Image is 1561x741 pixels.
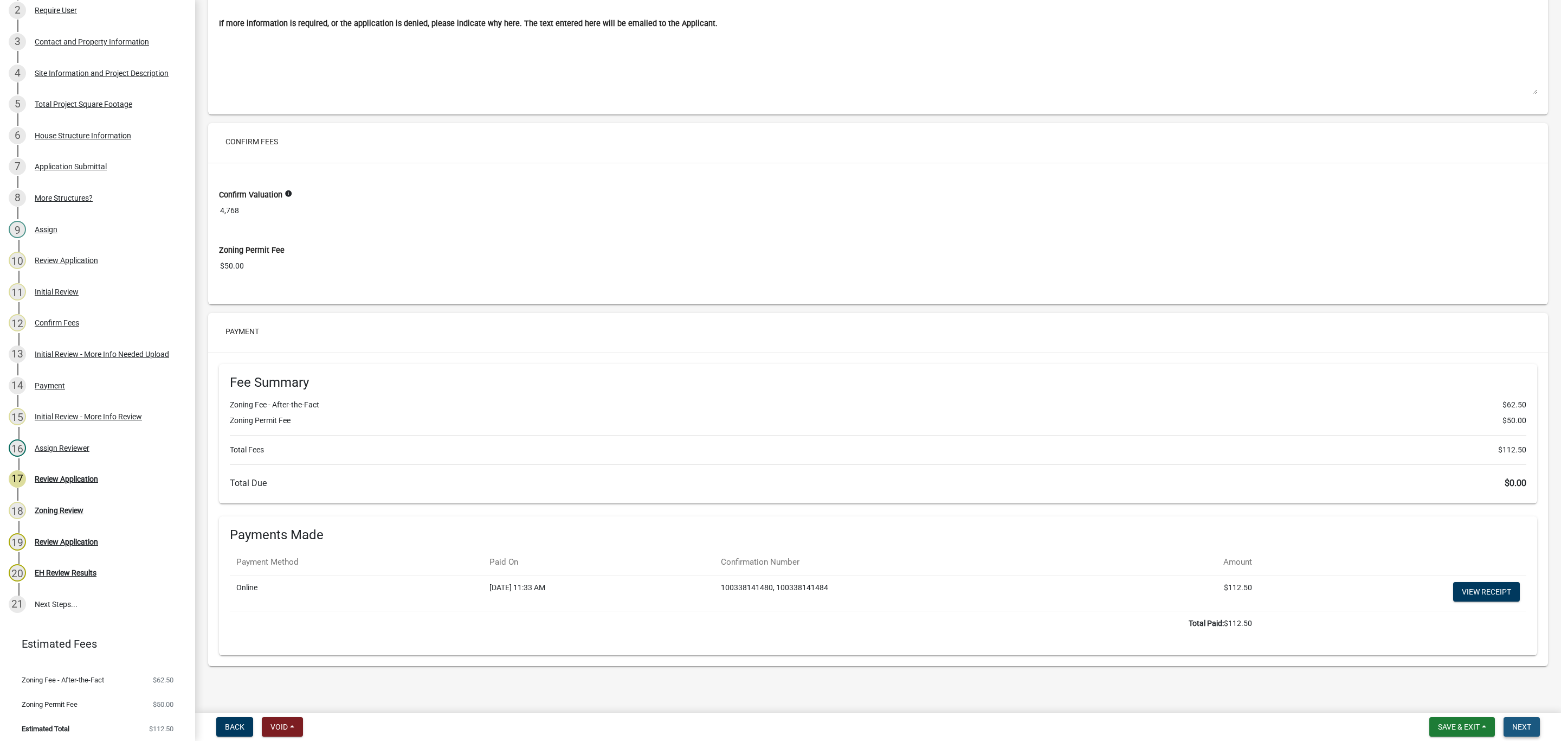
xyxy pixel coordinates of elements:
span: $62.50 [153,676,173,683]
h6: Total Due [230,478,1526,488]
div: 21 [9,596,26,613]
span: Back [225,723,244,731]
div: Review Application [35,257,98,264]
div: 14 [9,377,26,394]
span: $50.00 [153,701,173,708]
div: 2 [9,2,26,19]
div: 18 [9,502,26,519]
div: 19 [9,533,26,551]
li: Zoning Fee - After-the-Fact [230,399,1526,411]
div: Site Information and Project Description [35,69,169,77]
span: Estimated Total [22,725,69,732]
div: Initial Review - More Info Needed Upload [35,350,169,358]
span: $62.50 [1502,399,1526,411]
div: 6 [9,127,26,144]
div: Contact and Property Information [35,38,149,46]
div: 12 [9,314,26,331]
th: Confirmation Number [714,550,1119,575]
div: Confirm Fees [35,319,79,327]
th: Paid On [483,550,714,575]
td: 100338141480, 100338141484 [714,575,1119,611]
button: Confirm Fees [217,132,287,151]
span: $0.00 [1505,478,1526,488]
div: 5 [9,95,26,113]
div: Total Project Square Footage [35,100,132,108]
label: Confirm Valuation [219,191,282,199]
div: 11 [9,283,26,301]
a: Estimated Fees [9,633,178,655]
div: 13 [9,346,26,363]
h6: Payments Made [230,527,1526,543]
div: 20 [9,564,26,582]
label: Zoning Permit Fee [219,247,285,254]
div: Initial Review - More Info Review [35,413,142,420]
th: Payment Method [230,550,483,575]
div: Require User [35,7,77,14]
b: Total Paid: [1189,619,1224,628]
th: Amount [1118,550,1259,575]
span: Save & Exit [1438,723,1480,731]
div: House Structure Information [35,132,131,139]
div: EH Review Results [35,569,96,577]
div: 9 [9,221,26,238]
li: Zoning Permit Fee [230,415,1526,426]
div: Review Application [35,538,98,546]
div: More Structures? [35,194,93,202]
td: [DATE] 11:33 AM [483,575,714,611]
span: Void [270,723,288,731]
span: Zoning Fee - After-the-Fact [22,676,104,683]
div: 15 [9,408,26,425]
label: If more information is required, or the application is denied, please indicate why here. The text... [219,20,718,28]
span: Next [1512,723,1531,731]
div: Zoning Review [35,507,83,514]
button: Next [1504,717,1540,737]
div: 8 [9,189,26,207]
div: Assign Reviewer [35,444,89,452]
div: 17 [9,470,26,488]
button: Back [216,717,253,737]
span: $112.50 [1498,444,1526,456]
div: Application Submittal [35,163,107,170]
h6: Fee Summary [230,375,1526,391]
td: $112.50 [1118,575,1259,611]
span: Zoning Permit Fee [22,701,78,708]
li: Total Fees [230,444,1526,456]
td: Online [230,575,483,611]
div: Assign [35,226,57,233]
td: $112.50 [230,611,1259,636]
span: $112.50 [149,725,173,732]
span: $50.00 [1502,415,1526,426]
div: Initial Review [35,288,79,296]
i: info [285,190,292,197]
button: Payment [217,322,268,341]
button: Void [262,717,303,737]
div: 4 [9,65,26,82]
button: Save & Exit [1429,717,1495,737]
div: 7 [9,158,26,175]
div: 10 [9,252,26,269]
div: Review Application [35,475,98,483]
div: Payment [35,382,65,389]
div: 3 [9,33,26,50]
div: 16 [9,439,26,457]
a: View receipt [1453,582,1520,602]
